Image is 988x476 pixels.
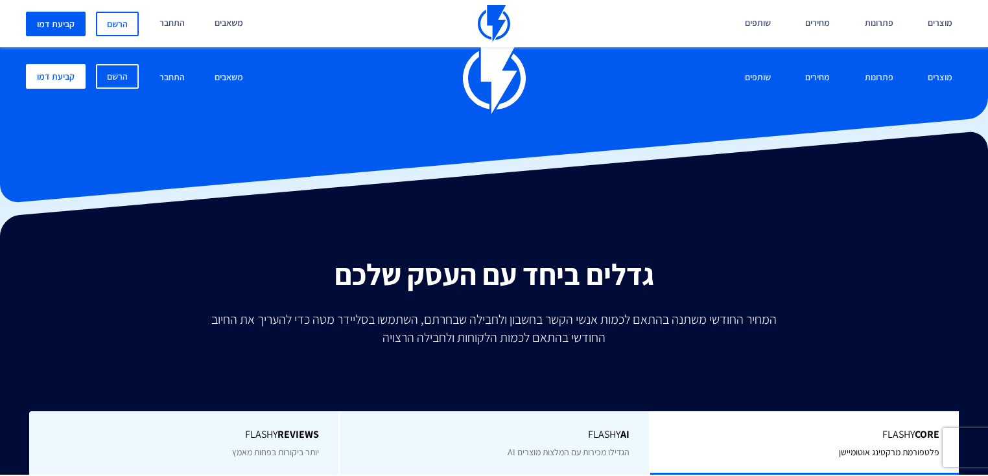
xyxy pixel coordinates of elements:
a: שותפים [735,64,781,92]
span: יותר ביקורות בפחות מאמץ [232,446,319,458]
a: מחירים [795,64,840,92]
a: משאבים [205,64,253,92]
p: המחיר החודשי משתנה בהתאם לכמות אנשי הקשר בחשבון ולחבילה שבחרתם, השתמשו בסליידר מטה כדי להעריך את ... [202,310,786,346]
a: הרשם [96,64,139,89]
b: Core [915,427,939,441]
span: Flashy [359,427,629,442]
a: הרשם [96,12,139,36]
span: הגדילו מכירות עם המלצות מוצרים AI [508,446,629,458]
a: מוצרים [918,64,962,92]
span: Flashy [49,427,320,442]
b: REVIEWS [277,427,319,441]
a: התחבר [150,64,194,92]
a: קביעת דמו [26,12,86,36]
span: Flashy [670,427,939,442]
a: קביעת דמו [26,64,86,89]
span: פלטפורמת מרקטינג אוטומיישן [839,446,939,458]
a: פתרונות [855,64,903,92]
h2: גדלים ביחד עם העסק שלכם [10,258,978,290]
b: AI [620,427,629,441]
